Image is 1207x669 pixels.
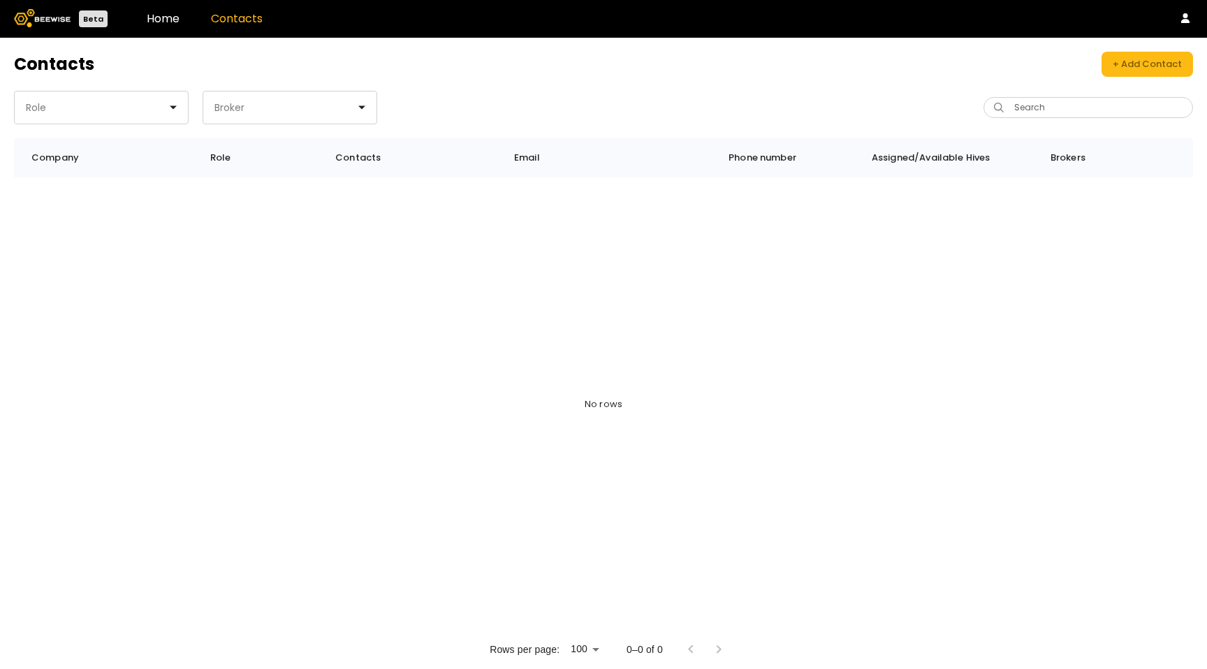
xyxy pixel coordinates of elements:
[729,138,796,177] div: Phone number
[1033,138,1158,177] div: Brokers
[490,642,559,656] p: Rows per page:
[565,639,604,659] div: 100
[497,138,711,177] div: Email
[318,138,497,177] div: Contacts
[210,138,231,177] div: Role
[193,138,318,177] div: Role
[711,138,854,177] div: Phone number
[1113,57,1182,71] div: + Add Contact
[147,10,180,27] a: Home
[514,138,540,177] div: Email
[14,9,71,27] img: Beewise logo
[627,642,663,656] p: 0–0 of 0
[872,138,990,177] div: Assigned/Available Hives
[335,138,381,177] div: Contacts
[14,177,1193,631] div: No rows
[1051,138,1085,177] div: Brokers
[854,138,1033,177] div: Assigned/Available Hives
[14,138,193,177] div: Company
[31,138,79,177] div: Company
[211,10,263,27] a: Contacts
[14,56,94,73] h2: Contacts
[1102,52,1193,77] button: + Add Contact
[79,10,108,27] div: Beta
